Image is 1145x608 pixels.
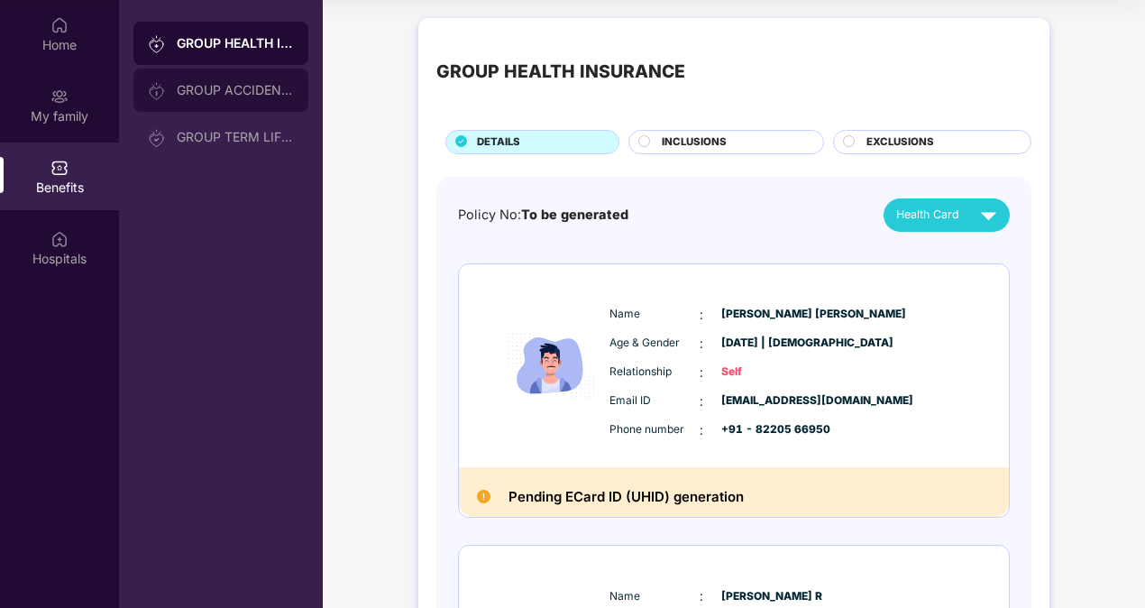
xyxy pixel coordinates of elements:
[497,291,605,440] img: icon
[148,129,166,147] img: svg+xml;base64,PHN2ZyB3aWR0aD0iMjAiIGhlaWdodD0iMjAiIHZpZXdCb3g9IjAgMCAyMCAyMCIgZmlsbD0ibm9uZSIgeG...
[700,420,703,440] span: :
[50,159,69,177] img: svg+xml;base64,PHN2ZyBpZD0iQmVuZWZpdHMiIHhtbG5zPSJodHRwOi8vd3d3LnczLm9yZy8yMDAwL3N2ZyIgd2lkdGg9Ij...
[866,134,934,151] span: EXCLUSIONS
[721,364,811,381] span: Self
[148,35,166,53] img: svg+xml;base64,PHN2ZyB3aWR0aD0iMjAiIGhlaWdodD0iMjAiIHZpZXdCb3g9IjAgMCAyMCAyMCIgZmlsbD0ibm9uZSIgeG...
[50,230,69,248] img: svg+xml;base64,PHN2ZyBpZD0iSG9zcGl0YWxzIiB4bWxucz0iaHR0cDovL3d3dy53My5vcmcvMjAwMC9zdmciIHdpZHRoPS...
[177,83,294,97] div: GROUP ACCIDENTAL INSURANCE
[700,392,703,411] span: :
[177,34,294,52] div: GROUP HEALTH INSURANCE
[896,206,959,224] span: Health Card
[148,82,166,100] img: svg+xml;base64,PHN2ZyB3aWR0aD0iMjAiIGhlaWdodD0iMjAiIHZpZXdCb3g9IjAgMCAyMCAyMCIgZmlsbD0ibm9uZSIgeG...
[721,335,811,352] span: [DATE] | [DEMOGRAPHIC_DATA]
[609,335,700,352] span: Age & Gender
[177,130,294,144] div: GROUP TERM LIFE INSURANCE
[50,16,69,34] img: svg+xml;base64,PHN2ZyBpZD0iSG9tZSIgeG1sbnM9Imh0dHA6Ly93d3cudzMub3JnLzIwMDAvc3ZnIiB3aWR0aD0iMjAiIG...
[721,421,811,438] span: +91 - 82205 66950
[521,207,628,222] span: To be generated
[700,305,703,325] span: :
[721,392,811,410] span: [EMAIL_ADDRESS][DOMAIN_NAME]
[884,198,1010,232] button: Health Card
[458,205,628,226] div: Policy No:
[973,199,1004,231] img: svg+xml;base64,PHN2ZyB4bWxucz0iaHR0cDovL3d3dy53My5vcmcvMjAwMC9zdmciIHZpZXdCb3g9IjAgMCAyNCAyNCIgd2...
[700,363,703,382] span: :
[721,306,811,323] span: [PERSON_NAME] [PERSON_NAME]
[700,586,703,606] span: :
[609,421,700,438] span: Phone number
[508,485,744,509] h2: Pending ECard ID (UHID) generation
[50,88,69,106] img: svg+xml;base64,PHN2ZyB3aWR0aD0iMjAiIGhlaWdodD0iMjAiIHZpZXdCb3g9IjAgMCAyMCAyMCIgZmlsbD0ibm9uZSIgeG...
[662,134,727,151] span: INCLUSIONS
[609,364,700,381] span: Relationship
[436,58,685,86] div: GROUP HEALTH INSURANCE
[721,588,811,605] span: [PERSON_NAME] R
[477,134,520,151] span: DETAILS
[700,334,703,354] span: :
[609,306,700,323] span: Name
[609,392,700,410] span: Email ID
[477,490,490,503] img: Pending
[609,588,700,605] span: Name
